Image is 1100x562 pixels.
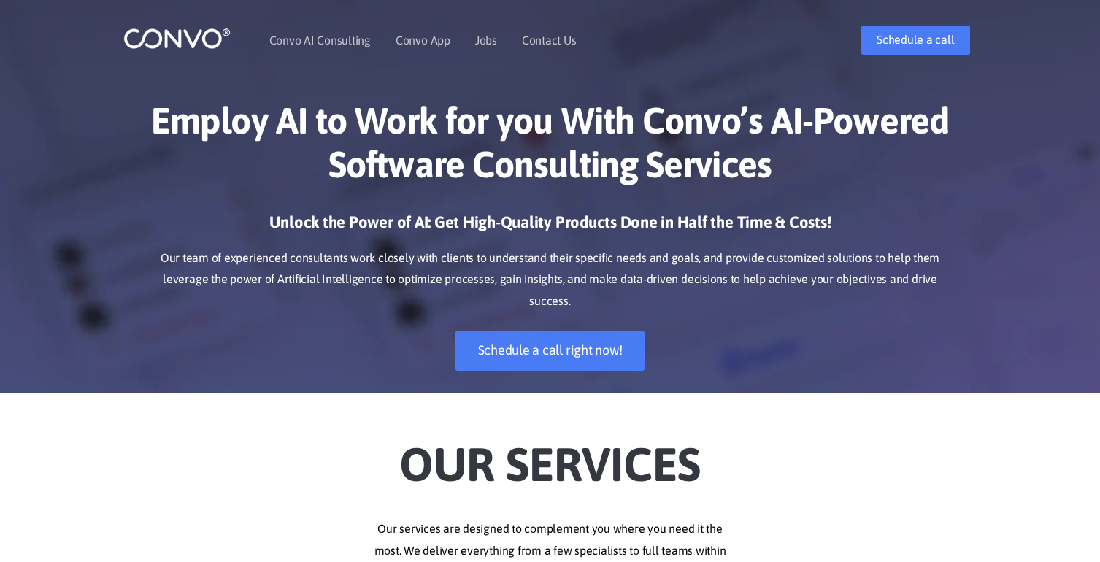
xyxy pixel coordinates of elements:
[455,331,645,371] a: Schedule a call right now!
[396,34,450,46] a: Convo App
[475,34,497,46] a: Jobs
[145,415,955,496] h2: Our Services
[269,34,371,46] a: Convo AI Consulting
[123,27,231,50] img: logo_1.png
[145,99,955,197] h1: Employ AI to Work for you With Convo’s AI-Powered Software Consulting Services
[861,26,969,55] a: Schedule a call
[145,212,955,244] h3: Unlock the Power of AI: Get High-Quality Products Done in Half the Time & Costs!
[522,34,577,46] a: Contact Us
[145,247,955,313] p: Our team of experienced consultants work closely with clients to understand their specific needs ...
